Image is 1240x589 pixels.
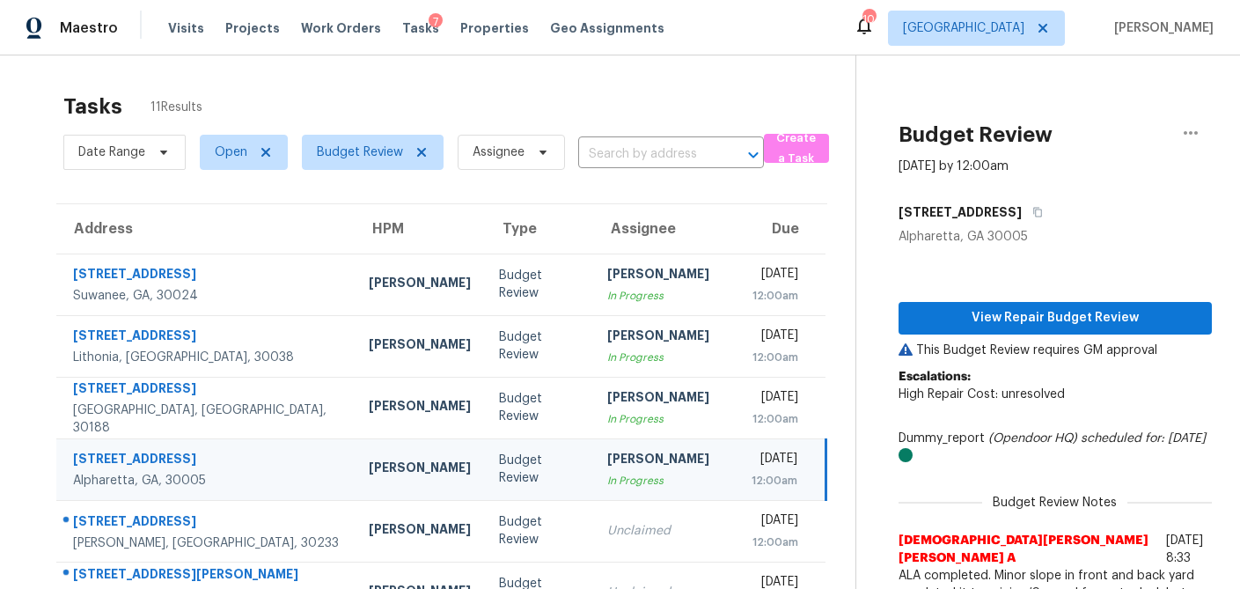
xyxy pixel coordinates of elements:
[899,388,1065,401] span: High Repair Cost: unresolved
[607,522,709,540] div: Unclaimed
[737,349,799,366] div: 12:00am
[473,144,525,161] span: Assignee
[215,144,247,161] span: Open
[988,432,1077,445] i: (Opendoor HQ)
[723,204,826,254] th: Due
[607,410,709,428] div: In Progress
[899,126,1053,144] h2: Budget Review
[607,388,709,410] div: [PERSON_NAME]
[73,265,341,287] div: [STREET_ADDRESS]
[225,19,280,37] span: Projects
[737,265,799,287] div: [DATE]
[913,307,1198,329] span: View Repair Budget Review
[402,22,439,34] span: Tasks
[899,203,1022,221] h5: [STREET_ADDRESS]
[607,287,709,305] div: In Progress
[764,134,828,163] button: Create a Task
[150,99,202,116] span: 11 Results
[1166,534,1203,564] span: [DATE] 8:33
[737,450,797,472] div: [DATE]
[899,342,1212,359] p: This Budget Review requires GM approval
[73,534,341,552] div: [PERSON_NAME], [GEOGRAPHIC_DATA], 30233
[73,450,341,472] div: [STREET_ADDRESS]
[607,472,709,490] div: In Progress
[607,327,709,349] div: [PERSON_NAME]
[369,274,471,296] div: [PERSON_NAME]
[899,430,1212,465] div: Dummy_report
[63,98,122,115] h2: Tasks
[899,158,1009,175] div: [DATE] by 12:00am
[607,450,709,472] div: [PERSON_NAME]
[485,204,592,254] th: Type
[899,371,971,383] b: Escalations:
[168,19,204,37] span: Visits
[737,388,799,410] div: [DATE]
[73,512,341,534] div: [STREET_ADDRESS]
[369,335,471,357] div: [PERSON_NAME]
[550,19,664,37] span: Geo Assignments
[73,472,341,490] div: Alpharetta, GA, 30005
[737,534,799,551] div: 12:00am
[73,565,341,587] div: [STREET_ADDRESS][PERSON_NAME]
[369,397,471,419] div: [PERSON_NAME]
[737,410,799,428] div: 12:00am
[737,287,799,305] div: 12:00am
[903,19,1024,37] span: [GEOGRAPHIC_DATA]
[78,144,145,161] span: Date Range
[499,267,578,302] div: Budget Review
[60,19,118,37] span: Maestro
[73,401,341,437] div: [GEOGRAPHIC_DATA], [GEOGRAPHIC_DATA], 30188
[369,520,471,542] div: [PERSON_NAME]
[1081,432,1206,445] i: scheduled for: [DATE]
[1022,196,1046,228] button: Copy Address
[737,327,799,349] div: [DATE]
[301,19,381,37] span: Work Orders
[73,287,341,305] div: Suwanee, GA, 30024
[317,144,403,161] span: Budget Review
[499,452,578,487] div: Budget Review
[429,13,443,31] div: 7
[741,143,766,167] button: Open
[862,11,875,28] div: 104
[773,129,819,169] span: Create a Task
[737,472,797,490] div: 12:00am
[899,532,1159,567] span: [DEMOGRAPHIC_DATA][PERSON_NAME] [PERSON_NAME] A
[355,204,485,254] th: HPM
[578,141,715,168] input: Search by address
[369,459,471,481] div: [PERSON_NAME]
[982,494,1127,512] span: Budget Review Notes
[73,349,341,366] div: Lithonia, [GEOGRAPHIC_DATA], 30038
[737,512,799,534] div: [DATE]
[899,228,1212,246] div: Alpharetta, GA 30005
[899,302,1212,335] button: View Repair Budget Review
[499,390,578,425] div: Budget Review
[593,204,723,254] th: Assignee
[499,513,578,549] div: Budget Review
[607,349,709,366] div: In Progress
[73,327,341,349] div: [STREET_ADDRESS]
[56,204,355,254] th: Address
[73,379,341,401] div: [STREET_ADDRESS]
[1107,19,1214,37] span: [PERSON_NAME]
[499,328,578,364] div: Budget Review
[607,265,709,287] div: [PERSON_NAME]
[460,19,529,37] span: Properties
